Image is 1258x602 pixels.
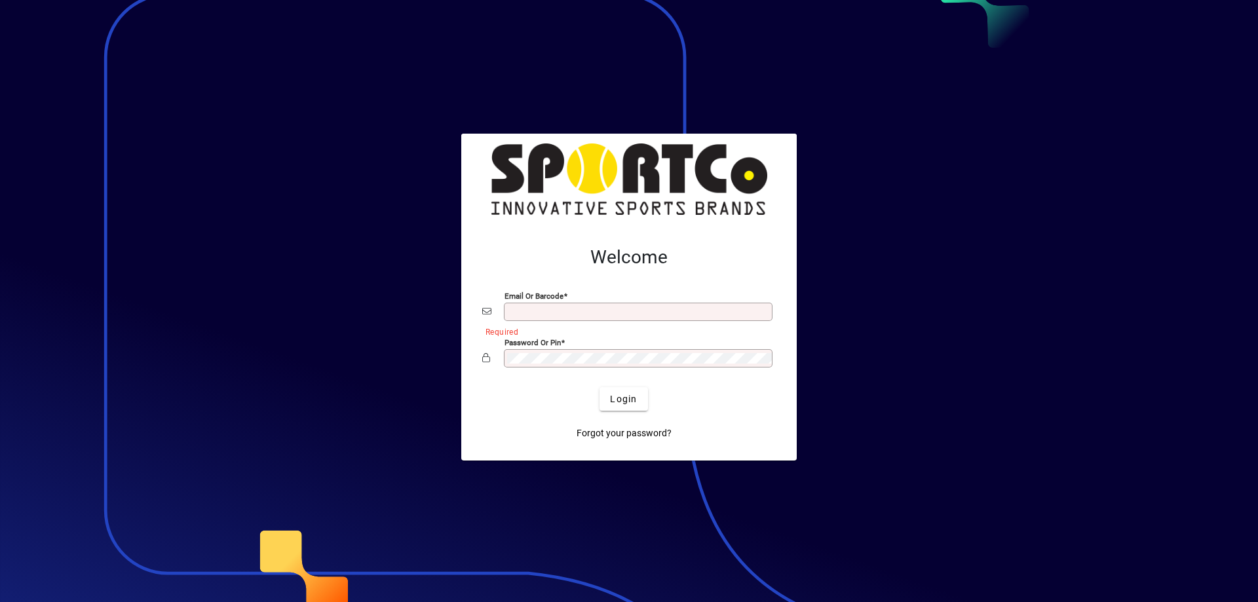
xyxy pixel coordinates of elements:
[486,324,765,338] mat-error: Required
[482,246,776,269] h2: Welcome
[571,421,677,445] a: Forgot your password?
[600,387,647,411] button: Login
[505,292,563,301] mat-label: Email or Barcode
[610,392,637,406] span: Login
[577,426,672,440] span: Forgot your password?
[505,338,561,347] mat-label: Password or Pin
